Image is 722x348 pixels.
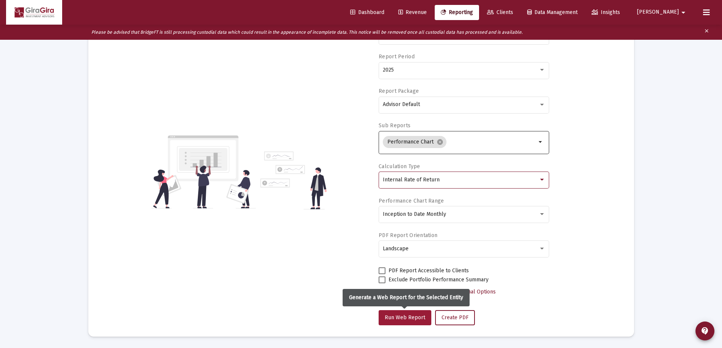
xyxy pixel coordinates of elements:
[383,134,536,150] mat-chip-list: Selection
[487,9,513,16] span: Clients
[536,137,545,147] mat-icon: arrow_drop_down
[379,53,415,60] label: Report Period
[527,9,578,16] span: Data Management
[679,5,688,20] mat-icon: arrow_drop_down
[592,9,620,16] span: Insights
[388,266,469,275] span: PDF Report Accessible to Clients
[637,9,679,16] span: [PERSON_NAME]
[481,5,519,20] a: Clients
[379,88,419,94] label: Report Package
[260,151,327,209] img: reporting-alt
[437,139,443,145] mat-icon: cancel
[700,326,709,336] mat-icon: contact_support
[586,5,626,20] a: Insights
[704,27,709,38] mat-icon: clear
[379,310,431,325] button: Run Web Report
[398,9,427,16] span: Revenue
[435,310,475,325] button: Create PDF
[379,198,444,204] label: Performance Chart Range
[392,5,433,20] a: Revenue
[383,211,446,217] span: Inception to Date Monthly
[379,163,420,170] label: Calculation Type
[383,67,394,73] span: 2025
[521,5,584,20] a: Data Management
[12,5,56,20] img: Dashboard
[385,289,437,295] span: Select Custom Period
[383,101,420,108] span: Advisor Default
[441,9,473,16] span: Reporting
[435,5,479,20] a: Reporting
[379,122,410,129] label: Sub Reports
[383,176,440,183] span: Internal Rate of Return
[379,232,437,239] label: PDF Report Orientation
[451,289,496,295] span: Additional Options
[383,245,409,252] span: Landscape
[344,5,390,20] a: Dashboard
[383,136,446,148] mat-chip: Performance Chart
[385,314,425,321] span: Run Web Report
[350,9,384,16] span: Dashboard
[388,275,489,284] span: Exclude Portfolio Performance Summary
[628,5,697,20] button: [PERSON_NAME]
[442,314,468,321] span: Create PDF
[152,134,256,209] img: reporting
[91,30,523,35] i: Please be advised that BridgeFT is still processing custodial data which could result in the appe...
